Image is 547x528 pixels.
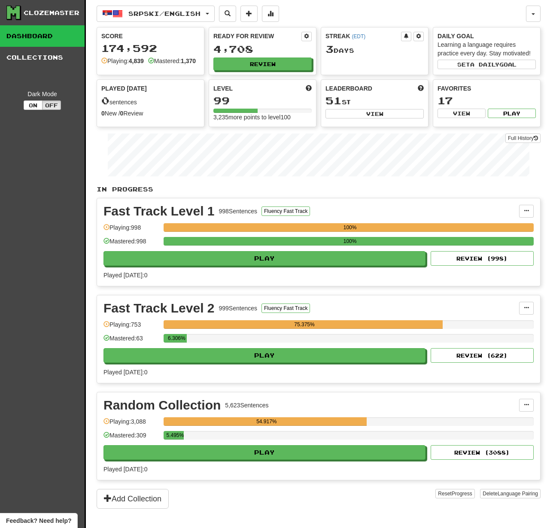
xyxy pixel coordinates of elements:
[213,44,312,55] div: 4,708
[101,95,200,106] div: sentences
[325,44,424,55] div: Day s
[6,90,78,98] div: Dark Mode
[166,417,367,426] div: 54.917%
[166,223,534,232] div: 100%
[103,223,159,237] div: Playing: 998
[306,84,312,93] span: Score more points to level up
[103,348,425,363] button: Play
[166,334,187,343] div: 6.306%
[101,84,147,93] span: Played [DATE]
[431,251,534,266] button: Review (998)
[219,6,236,22] button: Search sentences
[101,32,200,40] div: Score
[438,109,486,118] button: View
[261,206,310,216] button: Fluency Fast Track
[470,61,499,67] span: a daily
[438,95,536,106] div: 17
[325,32,401,40] div: Streak
[262,6,279,22] button: More stats
[166,431,184,440] div: 5.495%
[97,489,169,509] button: Add Collection
[166,237,534,246] div: 100%
[103,302,215,315] div: Fast Track Level 2
[103,205,215,218] div: Fast Track Level 1
[24,9,79,17] div: Clozemaster
[148,57,196,65] div: Mastered:
[103,445,425,460] button: Play
[325,94,342,106] span: 51
[431,348,534,363] button: Review (622)
[101,110,105,117] strong: 0
[24,100,43,110] button: On
[418,84,424,93] span: This week in points, UTC
[438,84,536,93] div: Favorites
[103,251,425,266] button: Play
[97,185,541,194] p: In Progress
[240,6,258,22] button: Add sentence to collection
[42,100,61,110] button: Off
[166,320,442,329] div: 75.375%
[325,109,424,118] button: View
[261,303,310,313] button: Fluency Fast Track
[225,401,268,410] div: 5,623 Sentences
[103,431,159,445] div: Mastered: 309
[181,58,196,64] strong: 1,370
[103,466,147,473] span: Played [DATE]: 0
[213,84,233,93] span: Level
[129,58,144,64] strong: 4,839
[435,489,474,498] button: ResetProgress
[488,109,536,118] button: Play
[101,43,200,54] div: 174,592
[6,516,71,525] span: Open feedback widget
[452,491,472,497] span: Progress
[219,304,258,313] div: 999 Sentences
[438,32,536,40] div: Daily Goal
[438,40,536,58] div: Learning a language requires practice every day. Stay motivated!
[352,33,365,39] a: (EDT)
[480,489,541,498] button: DeleteLanguage Pairing
[213,58,312,70] button: Review
[325,95,424,106] div: st
[213,95,312,106] div: 99
[219,207,258,215] div: 998 Sentences
[213,32,301,40] div: Ready for Review
[103,399,221,412] div: Random Collection
[103,417,159,431] div: Playing: 3,088
[505,134,541,143] a: Full History
[103,334,159,348] div: Mastered: 63
[101,109,200,118] div: New / Review
[325,43,334,55] span: 3
[213,113,312,121] div: 3,235 more points to level 100
[438,60,536,69] button: Seta dailygoal
[101,57,144,65] div: Playing:
[498,491,538,497] span: Language Pairing
[128,10,201,17] span: Srpski / English
[103,237,159,251] div: Mastered: 998
[431,445,534,460] button: Review (3088)
[103,272,147,279] span: Played [DATE]: 0
[103,320,159,334] div: Playing: 753
[101,94,109,106] span: 0
[103,369,147,376] span: Played [DATE]: 0
[325,84,372,93] span: Leaderboard
[120,110,124,117] strong: 0
[97,6,215,22] button: Srpski/English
